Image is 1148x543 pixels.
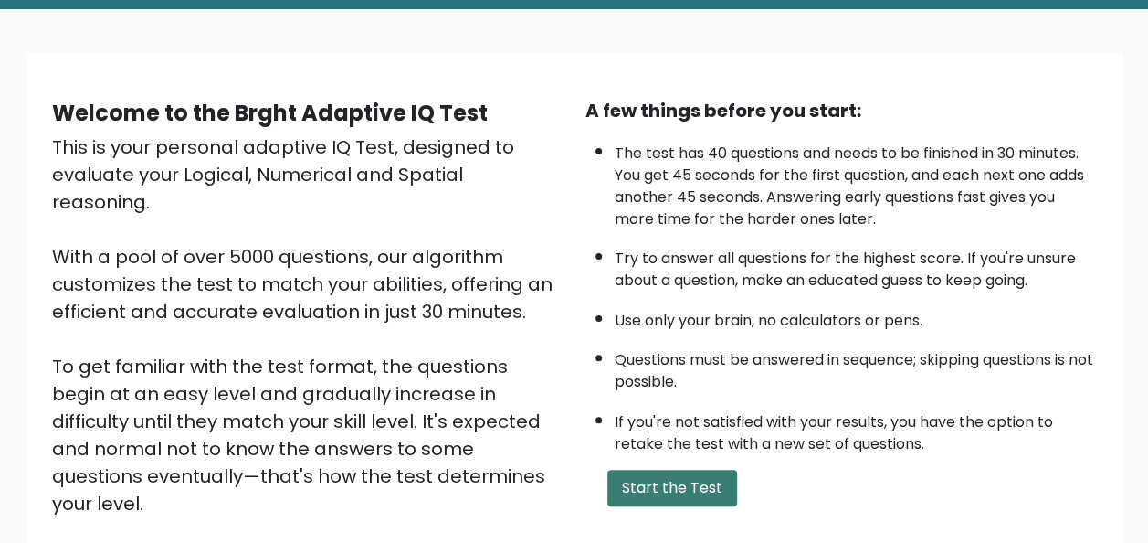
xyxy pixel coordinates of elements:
button: Start the Test [607,470,737,506]
li: If you're not satisfied with your results, you have the option to retake the test with a new set ... [615,402,1097,455]
li: Try to answer all questions for the highest score. If you're unsure about a question, make an edu... [615,239,1097,292]
div: A few things before you start: [585,97,1097,124]
li: Use only your brain, no calculators or pens. [615,301,1097,332]
li: The test has 40 questions and needs to be finished in 30 minutes. You get 45 seconds for the firs... [615,133,1097,230]
b: Welcome to the Brght Adaptive IQ Test [52,98,488,128]
li: Questions must be answered in sequence; skipping questions is not possible. [615,340,1097,393]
